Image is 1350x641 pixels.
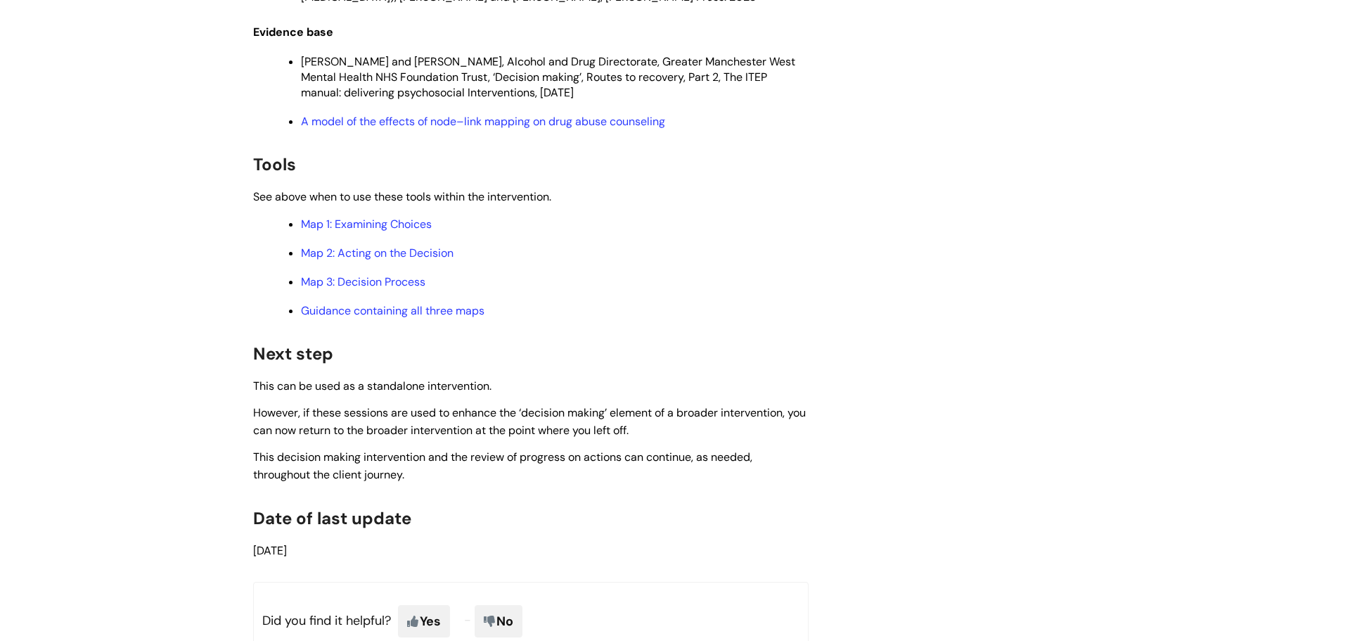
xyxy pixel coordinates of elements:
span: Yes [398,605,450,637]
span: This decision making intervention and the review of progress on actions can continue, as needed, ... [253,450,752,482]
a: A model of the effects of node–link mapping on drug abuse counseling [301,114,665,129]
span: Evidence base [253,25,333,39]
span: No [475,605,522,637]
span: [DATE] [253,543,287,558]
span: This can be used as a standalone intervention. [253,379,491,393]
span: Date of last update [253,507,411,529]
span: However, if these sessions are used to enhance the ‘decision making’ element of a broader interve... [253,405,806,438]
span: Tools [253,153,296,175]
a: Map 3: Decision Process [301,274,425,289]
a: Guidance containing all three maps [301,303,484,318]
span: [PERSON_NAME] and [PERSON_NAME], Alcohol and Drug Directorate, Greater Manchester West Mental Hea... [301,54,795,100]
span: Next step [253,343,333,364]
a: Map 2: Acting on the Decision [301,246,454,260]
span: See above when to use these tools within the intervention. [253,189,551,204]
a: Map 1: Examining Choices [301,217,432,231]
